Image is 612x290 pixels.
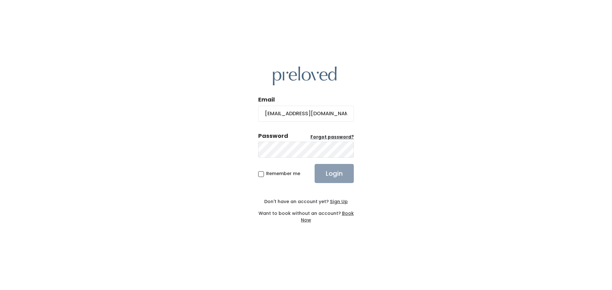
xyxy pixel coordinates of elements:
u: Forgot password? [310,134,354,140]
div: Want to book without an account? [258,205,354,223]
a: Sign Up [329,198,348,205]
span: Remember me [266,170,300,177]
div: Password [258,132,288,140]
a: Forgot password? [310,134,354,140]
input: Login [315,164,354,183]
a: Book Now [301,210,354,223]
div: Don't have an account yet? [258,198,354,205]
u: Sign Up [330,198,348,205]
img: preloved logo [273,67,337,85]
label: Email [258,95,275,104]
